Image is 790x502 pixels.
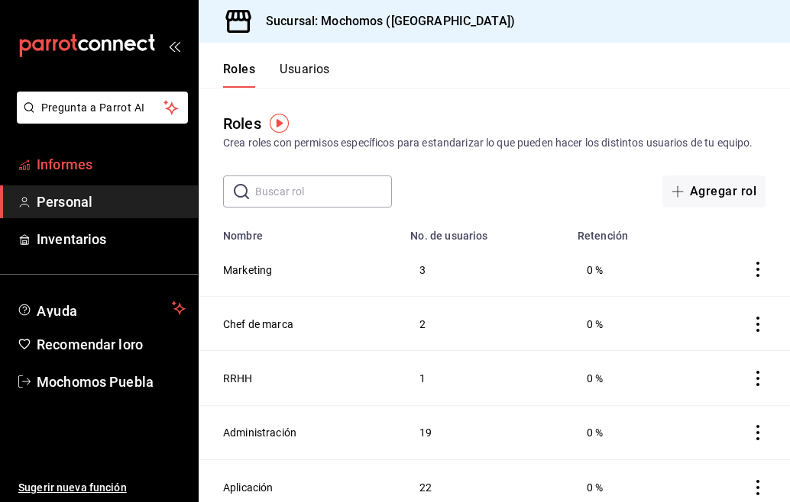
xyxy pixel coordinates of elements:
[266,14,515,28] font: Sucursal: Mochomos ([GEOGRAPHIC_DATA])
[662,175,766,208] button: Agregar rol
[37,336,143,352] font: Recomendar loro
[17,92,188,124] button: Pregunta a Parrot AI
[41,101,145,114] font: Pregunta a Parrot AI
[587,427,603,439] font: 0 %
[587,481,603,494] font: 0 %
[255,176,392,207] input: Buscar rol
[223,318,293,330] font: Chef de marca
[223,230,263,243] font: Nombre
[168,40,180,52] button: abrir_cajón_menú
[587,318,603,330] font: 0 %
[419,372,426,385] font: 1
[419,481,432,494] font: 22
[223,370,253,387] button: RRHH
[223,481,274,494] font: Aplicación
[37,156,92,172] font: Informes
[37,374,154,390] font: Mochomos Puebla
[223,114,261,133] font: Roles
[587,372,603,385] font: 0 %
[223,372,253,385] font: RRHH
[578,230,628,243] font: Retención
[419,427,432,439] font: 19
[223,315,293,332] button: Chef de marca
[37,194,92,210] font: Personal
[750,262,766,277] button: comportamiento
[223,261,272,278] button: Marketing
[223,427,296,439] font: Administración
[750,425,766,440] button: comportamiento
[223,424,296,441] button: Administración
[223,478,274,495] button: Aplicación
[419,264,426,276] font: 3
[750,480,766,495] button: comportamiento
[690,184,756,198] font: Agregar rol
[223,62,255,76] font: Roles
[223,137,753,149] font: Crea roles con permisos específicos para estandarizar lo que pueden hacer los distintos usuarios ...
[280,62,330,76] font: Usuarios
[18,481,127,494] font: Sugerir nueva función
[410,230,487,243] font: No. de usuarios
[750,371,766,386] button: comportamiento
[11,111,188,127] a: Pregunta a Parrot AI
[270,114,289,133] img: Tooltip marker
[37,303,78,319] font: Ayuda
[223,61,330,88] div: pestañas de navegación
[419,318,426,330] font: 2
[223,264,272,276] font: Marketing
[587,264,603,276] font: 0 %
[37,231,106,247] font: Inventarios
[750,317,766,332] button: comportamiento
